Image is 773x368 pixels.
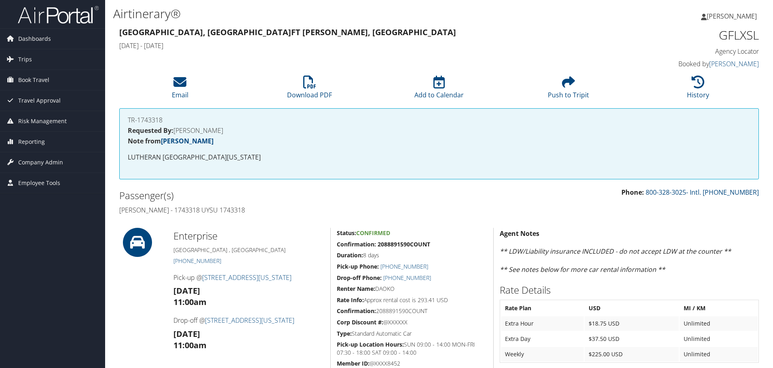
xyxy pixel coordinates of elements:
a: [STREET_ADDRESS][US_STATE] [205,316,294,325]
h5: 8 days [337,251,487,259]
h4: [DATE] - [DATE] [119,41,596,50]
strong: Corp Discount #: [337,318,383,326]
h4: [PERSON_NAME] [128,127,750,134]
span: Book Travel [18,70,49,90]
strong: Confirmation: 2088891590COUNT [337,240,430,248]
h1: Airtinerary® [113,5,548,22]
h5: @XXXXXX [337,318,487,326]
a: History [687,80,709,99]
strong: Duration: [337,251,363,259]
a: Download PDF [287,80,332,99]
h2: Enterprise [173,229,324,243]
h5: [GEOGRAPHIC_DATA] , [GEOGRAPHIC_DATA] [173,246,324,254]
strong: Agent Notes [500,229,539,238]
a: [PERSON_NAME] [161,137,213,145]
a: Add to Calendar [414,80,464,99]
span: Company Admin [18,152,63,172]
h2: Rate Details [500,283,759,297]
span: Travel Approval [18,90,61,111]
strong: [DATE] [173,328,200,339]
h1: GFLXSL [608,27,759,44]
strong: Member ID: [337,360,370,367]
h4: Agency Locator [608,47,759,56]
h4: TR-1743318 [128,117,750,123]
h5: SUN 09:00 - 14:00 MON-FRI 07:30 - 18:00 SAT 09:00 - 14:00 [337,341,487,356]
h5: DAOKO [337,285,487,293]
span: Trips [18,49,32,69]
td: Extra Hour [501,316,583,331]
th: MI / KM [680,301,758,315]
h5: 2088891590COUNT [337,307,487,315]
h4: Booked by [608,59,759,68]
strong: Renter Name: [337,285,375,292]
strong: [DATE] [173,285,200,296]
strong: Drop-off Phone: [337,274,382,282]
strong: Type: [337,330,352,337]
strong: Pick-up Phone: [337,263,379,270]
span: Risk Management [18,111,67,131]
td: Weekly [501,347,583,362]
span: [PERSON_NAME] [707,12,757,21]
a: [PHONE_NUMBER] [383,274,431,282]
a: [PERSON_NAME] [701,4,765,28]
td: Unlimited [680,347,758,362]
a: [STREET_ADDRESS][US_STATE] [202,273,291,282]
a: Push to Tripit [548,80,589,99]
a: Email [172,80,188,99]
strong: Status: [337,229,356,237]
td: Unlimited [680,332,758,346]
em: ** LDW/Liability insurance INCLUDED - do not accept LDW at the counter ** [500,247,731,256]
span: Confirmed [356,229,390,237]
strong: Rate Info: [337,296,364,304]
span: Dashboards [18,29,51,49]
td: $18.75 USD [585,316,679,331]
h4: Pick-up @ [173,273,324,282]
img: airportal-logo.png [18,5,99,24]
td: Unlimited [680,316,758,331]
h2: Passenger(s) [119,189,433,202]
strong: Note from [128,137,213,145]
em: ** See notes below for more car rental information ** [500,265,665,274]
a: [PERSON_NAME] [709,59,759,68]
span: Employee Tools [18,173,60,193]
a: [PHONE_NUMBER] [380,263,428,270]
strong: Pick-up Location Hours: [337,341,404,348]
span: Reporting [18,132,45,152]
h5: Standard Automatic Car [337,330,487,338]
p: LUTHERAN [GEOGRAPHIC_DATA][US_STATE] [128,152,750,163]
a: [PHONE_NUMBER] [173,257,221,265]
th: Rate Plan [501,301,583,315]
h5: Approx rental cost is 293.41 USD [337,296,487,304]
td: Extra Day [501,332,583,346]
strong: Requested By: [128,126,173,135]
a: 800-328-3025- Intl. [PHONE_NUMBER] [646,188,759,197]
strong: [GEOGRAPHIC_DATA], [GEOGRAPHIC_DATA] Ft [PERSON_NAME], [GEOGRAPHIC_DATA] [119,27,456,38]
strong: 11:00am [173,297,207,307]
strong: Confirmation: [337,307,376,315]
td: $225.00 USD [585,347,679,362]
h5: @XXXX8452 [337,360,487,368]
strong: Phone: [621,188,644,197]
th: USD [585,301,679,315]
h4: [PERSON_NAME] - 1743318 UYSU 1743318 [119,206,433,214]
h4: Drop-off @ [173,316,324,325]
td: $37.50 USD [585,332,679,346]
strong: 11:00am [173,340,207,351]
